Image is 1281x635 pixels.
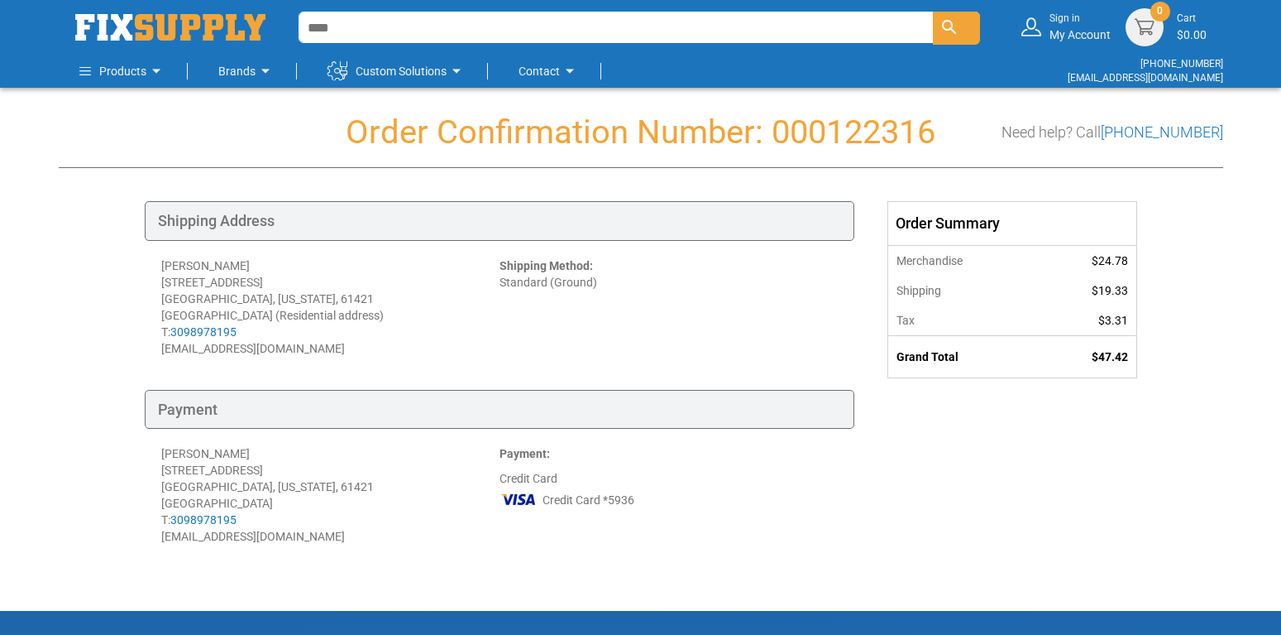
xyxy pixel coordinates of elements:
span: Credit Card *5936 [543,492,634,508]
th: Merchandise [888,245,1040,276]
h3: Need help? Call [1001,124,1223,141]
strong: Payment: [499,447,550,460]
a: 3098978195 [170,513,237,527]
small: Cart [1177,12,1207,26]
div: Credit Card [499,445,838,545]
span: $24.78 [1092,254,1128,267]
a: store logo [75,14,265,41]
span: $3.31 [1098,314,1128,327]
div: Shipping Address [145,201,854,241]
span: $19.33 [1092,284,1128,297]
small: Sign in [1049,12,1111,26]
a: [EMAIL_ADDRESS][DOMAIN_NAME] [1068,72,1223,84]
a: [PHONE_NUMBER] [1101,123,1223,141]
div: Payment [145,390,854,430]
a: Brands [218,55,275,88]
strong: Shipping Method: [499,259,593,272]
div: [PERSON_NAME] [STREET_ADDRESS] [GEOGRAPHIC_DATA], [US_STATE], 61421 [GEOGRAPHIC_DATA] T: [EMAIL_A... [161,445,499,545]
a: Custom Solutions [327,55,466,88]
h1: Order Confirmation Number: 000122316 [59,114,1223,151]
a: [PHONE_NUMBER] [1140,58,1223,70]
a: Products [79,55,166,88]
span: $47.42 [1092,350,1128,363]
a: Contact [519,55,580,88]
span: 0 [1157,4,1163,18]
th: Shipping [888,276,1040,305]
div: [PERSON_NAME] [STREET_ADDRESS] [GEOGRAPHIC_DATA], [US_STATE], 61421 [GEOGRAPHIC_DATA] (Residentia... [161,257,499,357]
div: Order Summary [888,202,1136,245]
img: Fix Industrial Supply [75,14,265,41]
div: Standard (Ground) [499,257,838,357]
strong: Grand Total [896,350,958,363]
img: VI [499,487,538,512]
button: Search [933,12,980,45]
th: Tax [888,305,1040,336]
a: 3098978195 [170,325,237,339]
span: $0.00 [1177,28,1207,41]
div: My Account [1049,12,1111,42]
